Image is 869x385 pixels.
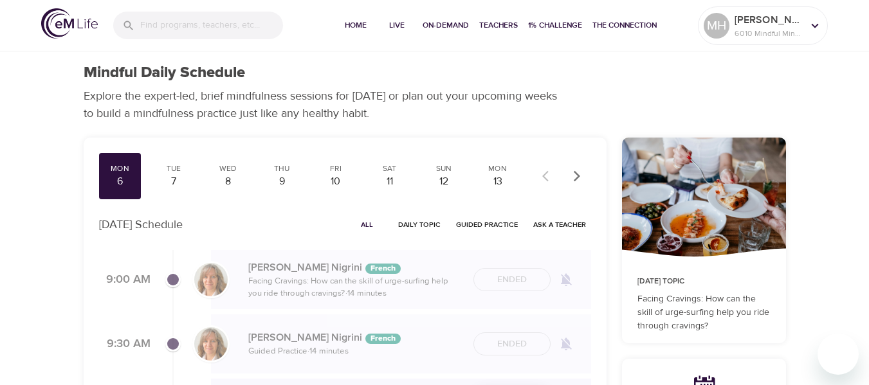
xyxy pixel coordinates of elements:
[592,19,657,32] span: The Connection
[637,276,771,287] p: [DATE] Topic
[84,87,566,122] p: Explore the expert-led, brief mindfulness sessions for [DATE] or plan out your upcoming weeks to ...
[456,219,518,231] span: Guided Practice
[479,19,518,32] span: Teachers
[381,19,412,32] span: Live
[266,163,298,174] div: Thu
[84,64,245,82] h1: Mindful Daily Schedule
[352,219,383,231] span: All
[248,345,463,358] p: Guided Practice · 14 minutes
[423,19,469,32] span: On-Demand
[158,163,190,174] div: Tue
[735,28,803,39] p: 6010 Mindful Minutes
[528,19,582,32] span: 1% Challenge
[104,163,136,174] div: Mon
[248,260,463,275] p: [PERSON_NAME] Nigrini
[393,215,446,235] button: Daily Topic
[533,219,586,231] span: Ask a Teacher
[551,264,581,295] span: Remind me when a class goes live every Monday at 9:00 AM
[428,163,460,174] div: Sun
[99,216,183,233] p: [DATE] Schedule
[212,163,244,174] div: Wed
[158,174,190,189] div: 7
[248,275,463,300] p: Facing Cravings: How can the skill of urge-surfing help you ride through cravings? · 14 minutes
[482,163,514,174] div: Mon
[140,12,283,39] input: Find programs, teachers, etc...
[194,263,228,296] img: MelissaNigiri.jpg
[398,219,441,231] span: Daily Topic
[320,163,352,174] div: Fri
[482,174,514,189] div: 13
[212,174,244,189] div: 8
[374,163,406,174] div: Sat
[818,334,859,375] iframe: Button to launch messaging window
[340,19,371,32] span: Home
[528,215,591,235] button: Ask a Teacher
[428,174,460,189] div: 12
[637,292,771,333] p: Facing Cravings: How can the skill of urge-surfing help you ride through cravings?
[374,174,406,189] div: 11
[266,174,298,189] div: 9
[99,271,151,289] p: 9:00 AM
[104,174,136,189] div: 6
[365,264,401,274] div: The episodes in this programs will be in French
[365,334,401,344] div: The episodes in this programs will be in French
[704,13,729,39] div: MH
[99,336,151,353] p: 9:30 AM
[551,328,581,359] span: Remind me when a class goes live every Monday at 9:30 AM
[41,8,98,39] img: logo
[735,12,803,28] p: [PERSON_NAME] back East
[451,215,523,235] button: Guided Practice
[347,215,388,235] button: All
[194,327,228,361] img: MelissaNigiri.jpg
[248,330,463,345] p: [PERSON_NAME] Nigrini
[320,174,352,189] div: 10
